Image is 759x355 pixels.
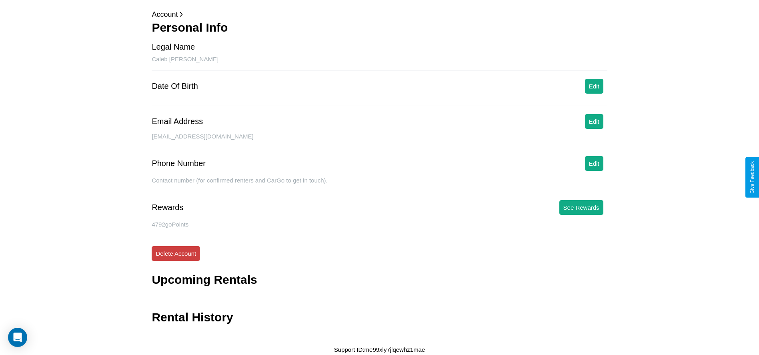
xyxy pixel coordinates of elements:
[585,156,603,171] button: Edit
[152,21,607,34] h3: Personal Info
[152,82,198,91] div: Date Of Birth
[152,56,607,71] div: Caleb [PERSON_NAME]
[152,219,607,230] p: 4792 goPoints
[559,200,603,215] button: See Rewards
[152,133,607,148] div: [EMAIL_ADDRESS][DOMAIN_NAME]
[152,177,607,192] div: Contact number (for confirmed renters and CarGo to get in touch).
[749,161,755,194] div: Give Feedback
[334,344,425,355] p: Support ID: me99xly7jlqewhz1mae
[152,246,200,261] button: Delete Account
[8,328,27,347] div: Open Intercom Messenger
[152,8,607,21] p: Account
[152,117,203,126] div: Email Address
[152,273,257,287] h3: Upcoming Rentals
[152,159,206,168] div: Phone Number
[152,311,233,324] h3: Rental History
[585,79,603,94] button: Edit
[152,203,183,212] div: Rewards
[152,42,195,52] div: Legal Name
[585,114,603,129] button: Edit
